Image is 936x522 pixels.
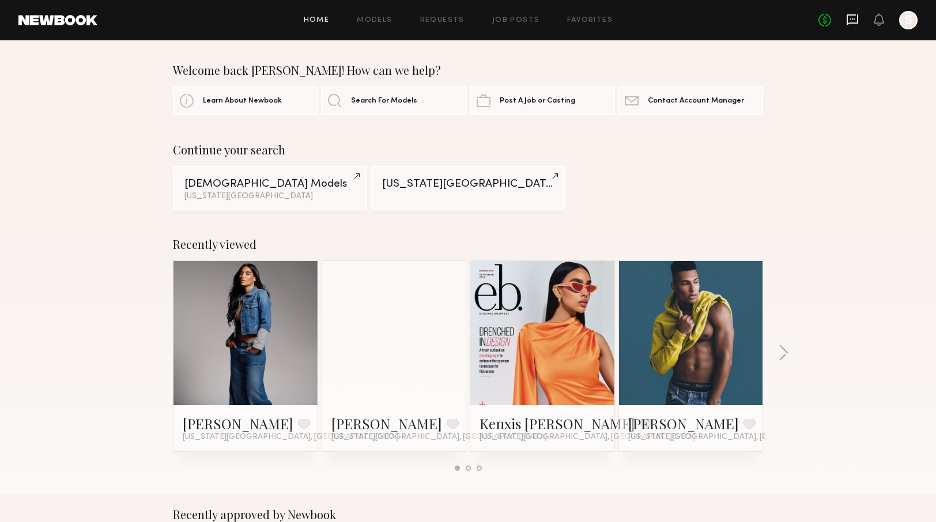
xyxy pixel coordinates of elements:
[618,86,763,115] a: Contact Account Manager
[304,17,330,24] a: Home
[173,166,367,210] a: [DEMOGRAPHIC_DATA] Models[US_STATE][GEOGRAPHIC_DATA]
[331,433,547,442] span: [US_STATE][GEOGRAPHIC_DATA], [GEOGRAPHIC_DATA]
[648,97,744,105] span: Contact Account Manager
[331,414,442,433] a: [PERSON_NAME]
[371,166,565,210] a: [US_STATE][GEOGRAPHIC_DATA]
[184,179,356,190] div: [DEMOGRAPHIC_DATA] Models
[173,508,763,521] div: Recently approved by Newbook
[203,97,282,105] span: Learn About Newbook
[173,63,763,77] div: Welcome back [PERSON_NAME]! How can we help?
[351,97,417,105] span: Search For Models
[420,17,465,24] a: Requests
[480,414,635,433] a: Kenxis [PERSON_NAME]
[173,86,318,115] a: Learn About Newbook
[899,11,918,29] a: S
[173,143,763,157] div: Continue your search
[628,433,844,442] span: [US_STATE][GEOGRAPHIC_DATA], [GEOGRAPHIC_DATA]
[357,17,392,24] a: Models
[628,414,739,433] a: [PERSON_NAME]
[567,17,613,24] a: Favorites
[480,433,695,442] span: [US_STATE][GEOGRAPHIC_DATA], [GEOGRAPHIC_DATA]
[470,86,615,115] a: Post A Job or Casting
[382,179,553,190] div: [US_STATE][GEOGRAPHIC_DATA]
[492,17,540,24] a: Job Posts
[173,237,763,251] div: Recently viewed
[184,192,356,201] div: [US_STATE][GEOGRAPHIC_DATA]
[500,97,575,105] span: Post A Job or Casting
[321,86,466,115] a: Search For Models
[183,414,293,433] a: [PERSON_NAME]
[183,433,398,442] span: [US_STATE][GEOGRAPHIC_DATA], [GEOGRAPHIC_DATA]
